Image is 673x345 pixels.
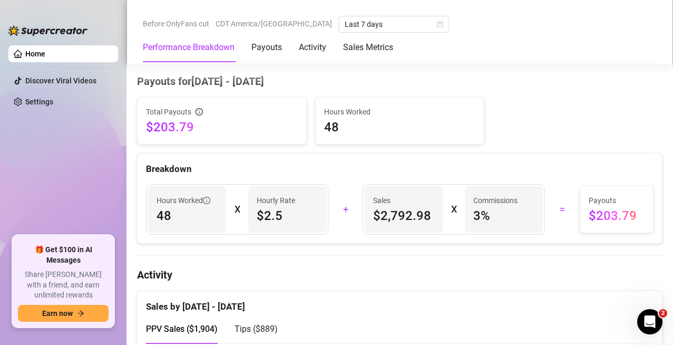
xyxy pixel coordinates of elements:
[143,41,235,54] div: Performance Breakdown
[146,162,654,176] div: Breakdown
[143,16,209,32] span: Before OnlyFans cut
[473,195,518,206] article: Commissions
[137,74,662,89] h4: Payouts for [DATE] - [DATE]
[25,98,53,106] a: Settings
[235,324,278,334] span: Tips ( $889 )
[18,245,109,265] span: 🎁 Get $100 in AI Messages
[42,309,73,318] span: Earn now
[437,21,443,27] span: calendar
[373,195,434,206] span: Sales
[196,108,203,116] span: info-circle
[451,201,456,218] div: X
[335,201,356,218] div: +
[157,195,210,206] span: Hours Worked
[216,16,332,32] span: CDT America/[GEOGRAPHIC_DATA]
[373,207,434,224] span: $2,792.98
[324,119,476,136] span: 48
[257,195,295,206] article: Hourly Rate
[137,267,662,282] h4: Activity
[551,201,573,218] div: =
[146,324,218,334] span: PPV Sales ( $1,904 )
[25,76,96,85] a: Discover Viral Videos
[589,207,645,224] span: $203.79
[25,50,45,58] a: Home
[146,106,191,118] span: Total Payouts
[345,16,443,32] span: Last 7 days
[473,207,534,224] span: 3 %
[77,310,84,317] span: arrow-right
[203,197,210,204] span: info-circle
[589,195,645,206] span: Payouts
[8,25,87,36] img: logo-BBDzfeDw.svg
[18,305,109,322] button: Earn nowarrow-right
[257,207,318,224] span: $2.5
[146,291,654,314] div: Sales by [DATE] - [DATE]
[18,270,109,301] span: Share [PERSON_NAME] with a friend, and earn unlimited rewards
[251,41,282,54] div: Payouts
[235,201,240,218] div: X
[637,309,662,334] iframe: Intercom live chat
[146,119,298,136] span: $203.79
[324,106,476,118] span: Hours Worked
[659,309,667,318] span: 2
[299,41,326,54] div: Activity
[343,41,393,54] div: Sales Metrics
[157,207,218,224] span: 48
